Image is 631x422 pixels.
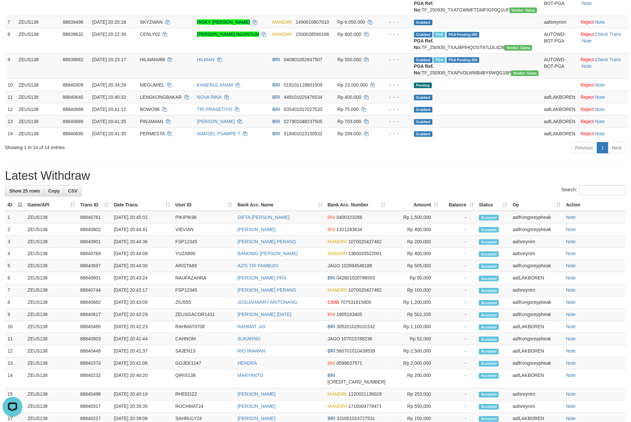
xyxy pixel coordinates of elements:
td: ZEUS138 [16,103,60,115]
td: [DATE] 20:44:00 [111,260,173,272]
td: Rp 200,000 [388,236,441,248]
th: Balance: activate to sort column ascending [441,199,476,211]
a: Reject [581,19,594,25]
span: Rp 550.000 [338,57,361,62]
span: BNI [328,312,335,317]
a: Note [582,64,592,69]
span: [DATE] 20:41:35 [92,131,126,136]
span: Accepted [479,239,499,245]
td: · · [578,53,629,79]
td: 88840682 [77,297,111,309]
span: Grabbed [414,131,433,137]
td: 88840601 [77,272,111,284]
label: Search: [561,185,626,195]
td: ZEUS138 [25,321,78,333]
td: 88840761 [77,211,111,224]
td: 9 [5,53,16,79]
th: Action [563,199,626,211]
div: - - - [382,106,409,113]
a: 1 [597,142,608,153]
td: ZEUS138 [25,236,78,248]
td: - [441,224,476,236]
td: ZEUS138 [25,297,78,309]
span: [DATE] 20:23:17 [92,57,126,62]
span: Rp 6.050.000 [338,19,365,25]
td: · [578,103,629,115]
th: Trans ID: activate to sort column ascending [77,199,111,211]
td: 88840802 [77,224,111,236]
th: Bank Acc. Name: activate to sort column ascending [235,199,325,211]
td: [DATE] 20:43:09 [111,297,173,309]
td: 5 [5,260,25,272]
span: Vendor URL: https://trx31.1velocity.biz [504,45,532,51]
span: Accepted [479,288,499,294]
td: ARISTA89 [173,260,235,272]
td: aafKongsreypheak [510,224,563,236]
a: [PERSON_NAME] PERANG [238,288,296,293]
td: ZEUS138 [25,309,78,321]
a: [PERSON_NAME] [238,392,276,397]
a: Note [595,94,605,100]
td: 88840697 [77,260,111,272]
span: 88839632 [63,32,83,37]
div: - - - [382,130,409,137]
td: aafsreynim [510,284,563,297]
td: aafKongsreypheak [510,211,563,224]
span: Copy 027901048237505 to clipboard [284,119,322,124]
span: MANDIRI [328,288,347,293]
a: MARYANTO [238,373,263,378]
span: Rp 23.000.000 [338,82,368,88]
td: 7 [5,284,25,297]
span: Grabbed [414,20,433,25]
span: Copy 1070020427482 to clipboard [348,239,382,244]
span: Copy 040801052647507 to clipboard [284,57,322,62]
span: Copy 518401023150532 to clipboard [284,131,322,136]
td: ZEUS138 [16,16,60,28]
span: Marked by aafchomsokheang [434,32,445,38]
span: Show 25 rows [9,188,40,194]
span: Copy 019101118601509 to clipboard [284,82,322,88]
th: Bank Acc. Number: activate to sort column ascending [325,199,388,211]
span: Rp 400.000 [338,94,361,100]
a: RISKY [PERSON_NAME] [197,19,250,25]
a: [PERSON_NAME] [238,404,276,409]
b: PGA Ref. No: [414,1,434,13]
span: BRI [272,82,280,88]
span: Copy 707531615800 to clipboard [341,300,371,305]
a: HILMAN [197,57,215,62]
a: TRI PRASETIYO [197,107,232,112]
span: Copy 102884546188 to clipboard [342,263,372,269]
span: Rp 75.000 [338,107,359,112]
a: Note [566,312,576,317]
a: NOVA RINA [197,94,222,100]
td: 6 [5,272,25,284]
a: JOSUAHARRY ARITONANG [238,300,297,305]
span: Copy [48,188,60,194]
td: ZEUS138 [16,53,60,79]
td: - [441,248,476,260]
td: · [578,79,629,91]
a: SUKARNO [238,336,260,342]
span: Rp 299.000 [338,131,361,136]
th: User ID: activate to sort column ascending [173,199,235,211]
span: PERMESTA [140,131,165,136]
a: Note [566,227,576,232]
td: 12 [5,103,16,115]
span: BNI [328,215,335,220]
a: Previous [571,142,597,153]
th: Op: activate to sort column ascending [510,199,563,211]
input: Search: [579,185,626,195]
td: 11 [5,91,16,103]
td: [DATE] 20:43:17 [111,284,173,297]
td: 88840769 [77,248,111,260]
span: 88840690 [63,131,83,136]
span: [DATE] 20:41:35 [92,119,126,124]
a: [PERSON_NAME] [197,119,235,124]
a: BANOWO [PERSON_NAME] [238,251,298,256]
span: CIMB [328,300,339,305]
a: Note [566,324,576,330]
td: Rp 505,000 [388,260,441,272]
td: PIKIPIK96 [173,211,235,224]
span: Marked by aafchomsokheang [434,57,445,63]
td: TF_250930_TXAPVOLWMB4BY6WQG18P [411,53,541,79]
